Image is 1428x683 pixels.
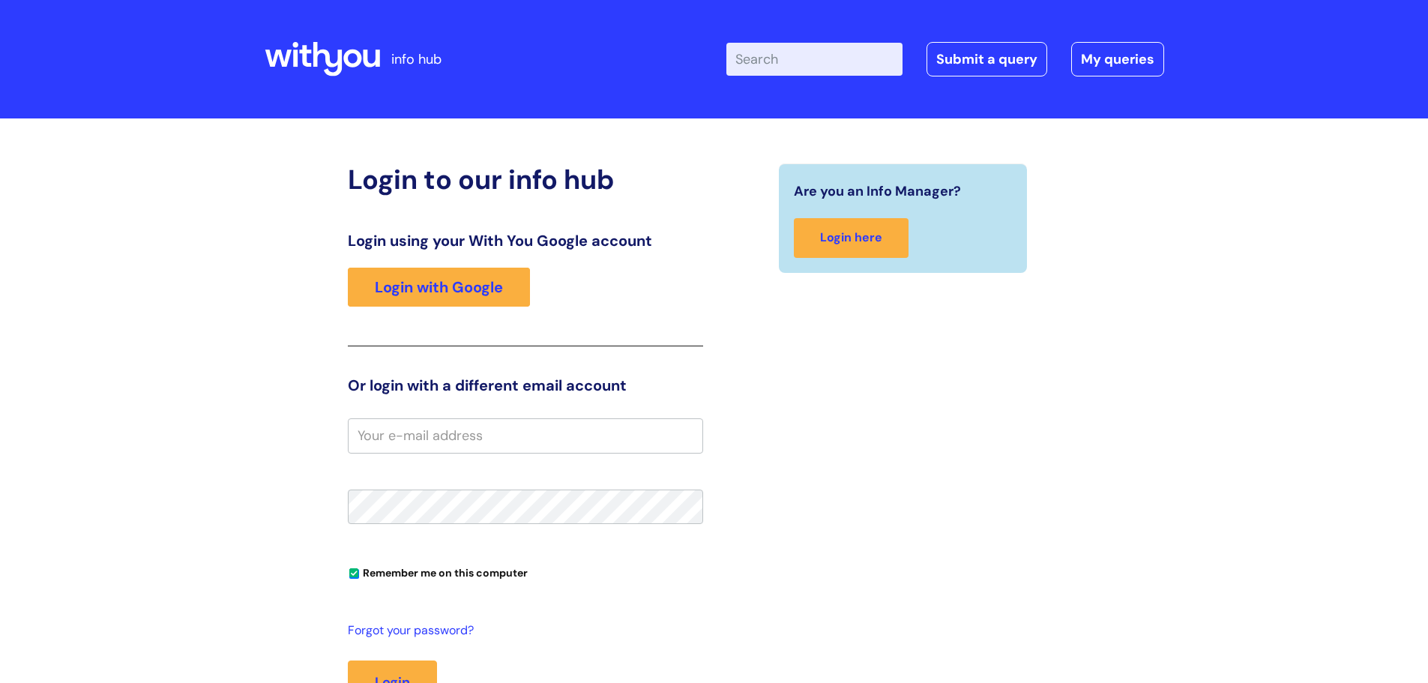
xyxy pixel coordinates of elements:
p: info hub [391,47,442,71]
input: Remember me on this computer [349,569,359,579]
a: Submit a query [927,42,1047,76]
label: Remember me on this computer [348,563,528,580]
h3: Or login with a different email account [348,376,703,394]
h2: Login to our info hub [348,163,703,196]
a: My queries [1071,42,1164,76]
div: You can uncheck this option if you're logging in from a shared device [348,560,703,584]
a: Login with Google [348,268,530,307]
span: Are you an Info Manager? [794,179,961,203]
input: Your e-mail address [348,418,703,453]
input: Search [726,43,903,76]
h3: Login using your With You Google account [348,232,703,250]
a: Forgot your password? [348,620,696,642]
a: Login here [794,218,909,258]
